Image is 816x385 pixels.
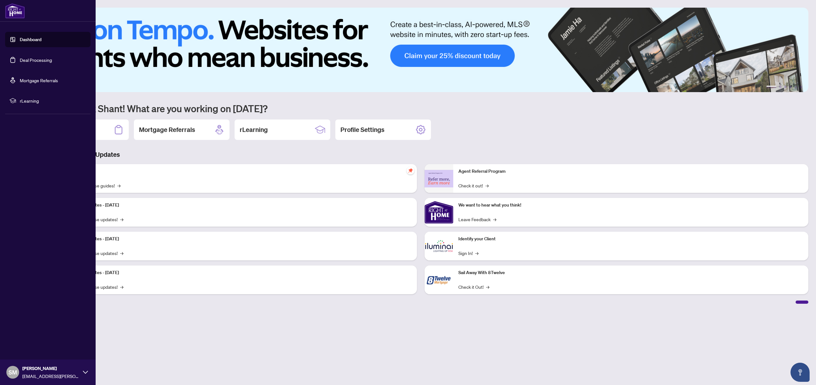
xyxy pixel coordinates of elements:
[493,216,496,223] span: →
[67,168,412,175] p: Self-Help
[407,167,414,174] span: pushpin
[789,86,792,88] button: 4
[240,125,268,134] h2: rLearning
[794,86,797,88] button: 5
[120,216,123,223] span: →
[20,77,58,83] a: Mortgage Referrals
[120,283,123,290] span: →
[425,198,453,227] img: We want to hear what you think!
[458,250,478,257] a: Sign In!→
[779,86,782,88] button: 2
[425,265,453,294] img: Sail Away With 8Twelve
[425,170,453,187] img: Agent Referral Program
[458,216,496,223] a: Leave Feedback→
[458,269,803,276] p: Sail Away With 8Twelve
[67,202,412,209] p: Platform Updates - [DATE]
[22,373,80,380] span: [EMAIL_ADDRESS][PERSON_NAME][DOMAIN_NAME]
[475,250,478,257] span: →
[458,202,803,209] p: We want to hear what you think!
[120,250,123,257] span: →
[340,125,384,134] h2: Profile Settings
[486,283,489,290] span: →
[790,363,810,382] button: Open asap
[458,283,489,290] a: Check it Out!→
[67,236,412,243] p: Platform Updates - [DATE]
[9,368,17,377] span: SM
[766,86,776,88] button: 1
[33,8,808,92] img: Slide 0
[458,236,803,243] p: Identify your Client
[799,86,802,88] button: 6
[458,182,489,189] a: Check it out!→
[139,125,195,134] h2: Mortgage Referrals
[784,86,787,88] button: 3
[458,168,803,175] p: Agent Referral Program
[33,150,808,159] h3: Brokerage & Industry Updates
[117,182,120,189] span: →
[20,97,86,104] span: rLearning
[22,365,80,372] span: [PERSON_NAME]
[67,269,412,276] p: Platform Updates - [DATE]
[33,102,808,114] h1: Welcome back Shant! What are you working on [DATE]?
[425,232,453,260] img: Identify your Client
[485,182,489,189] span: →
[5,3,25,18] img: logo
[20,57,52,63] a: Deal Processing
[20,37,41,42] a: Dashboard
